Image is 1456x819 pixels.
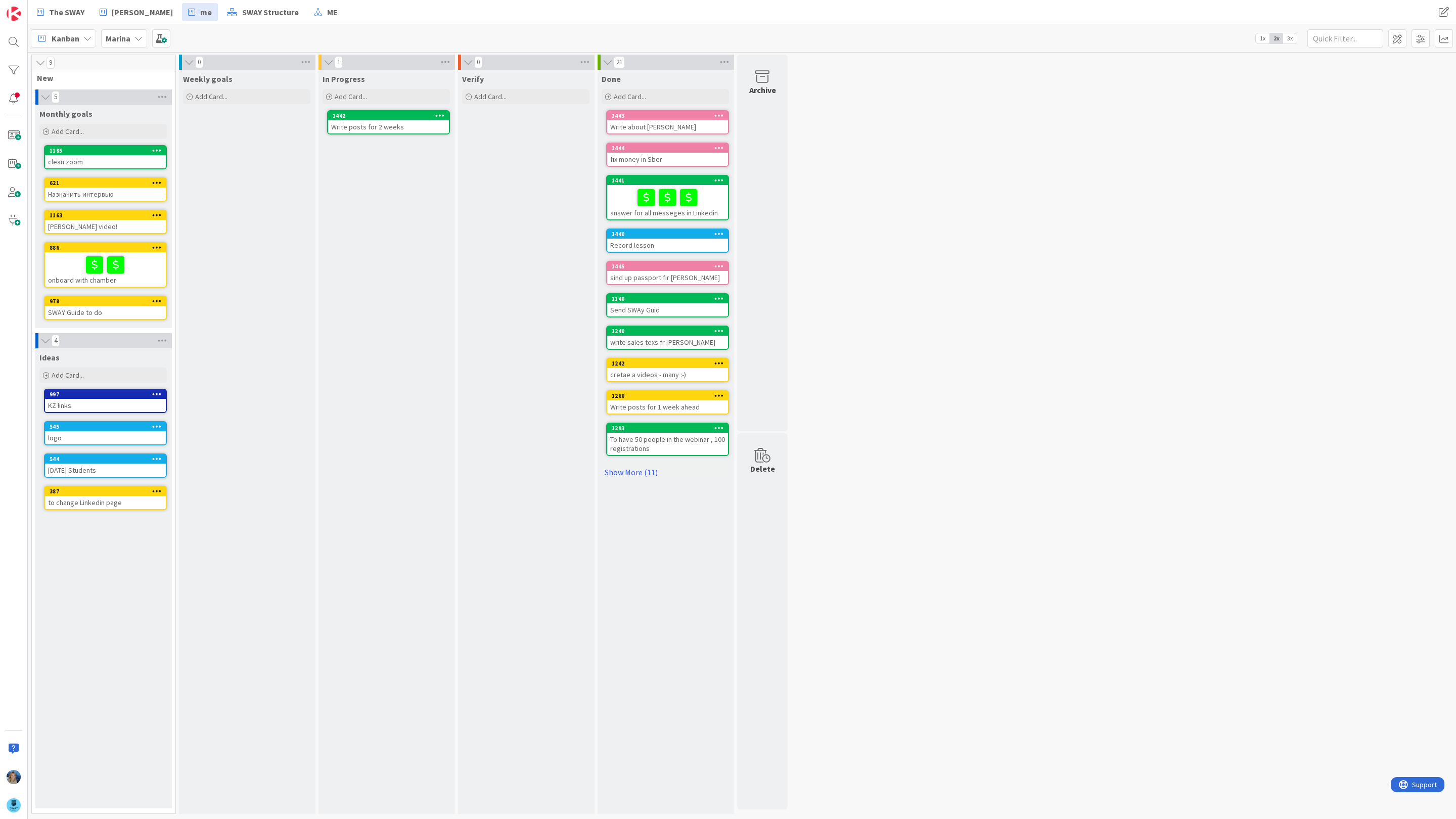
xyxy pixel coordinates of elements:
a: [PERSON_NAME] [94,3,179,21]
span: Ideas [39,352,60,362]
a: 1260Write posts for 1 week ahead [606,390,729,415]
div: 1293 [612,425,728,432]
div: clean zoom [45,155,166,168]
a: 997KZ links [44,389,167,413]
div: 1163 [45,211,166,220]
div: 997 [50,391,166,398]
div: 1163[PERSON_NAME] video! [45,211,166,233]
span: In Progress [323,74,365,84]
a: 978SWAY Guide to do [44,296,167,320]
div: 621 [45,178,166,188]
div: 1240write sales texs fr [PERSON_NAME] [607,327,728,349]
div: 1440 [607,230,728,239]
span: Done [602,74,621,84]
div: 1185 [45,146,166,155]
div: Назначить интервью [45,188,166,201]
div: 545 [50,423,166,430]
img: MA [7,770,21,784]
div: 1185 [50,147,166,154]
div: cretae a videos - many :-) [607,368,728,381]
div: 1441answer for all messeges in Linkedin [607,176,728,219]
div: 1444 [612,145,728,152]
span: me [200,6,212,18]
span: The SWAY [49,6,84,18]
div: sind up passport fir [PERSON_NAME] [607,271,728,284]
a: 1163[PERSON_NAME] video! [44,210,167,234]
div: 1443 [612,112,728,119]
span: Weekly goals [183,74,233,84]
div: 1440Record lesson [607,230,728,252]
div: 544 [50,456,166,463]
div: 1140 [607,294,728,303]
span: Verify [462,74,484,84]
span: Add Card... [335,92,367,101]
span: SWAY Structure [242,6,299,18]
div: 1444fix money in Sber [607,144,728,166]
div: 886 [50,244,166,251]
div: 387 [45,487,166,496]
div: 1445sind up passport fir [PERSON_NAME] [607,262,728,284]
div: 978 [50,298,166,305]
a: 1445sind up passport fir [PERSON_NAME] [606,261,729,285]
input: Quick Filter... [1307,29,1383,48]
div: 1240 [607,327,728,336]
div: 545 [45,422,166,431]
div: answer for all messeges in Linkedin [607,185,728,219]
b: Marina [106,33,130,43]
span: Monthly goals [39,109,93,119]
div: Record lesson [607,239,728,252]
div: Archive [749,84,776,96]
a: The SWAY [31,3,90,21]
div: 997 [45,390,166,399]
a: 886onboard with chamber [44,242,167,288]
div: 1445 [612,263,728,270]
span: 9 [47,57,55,69]
span: 2x [1269,33,1283,43]
span: 0 [195,56,203,68]
span: New [37,73,163,83]
a: 1443Write about [PERSON_NAME] [606,110,729,134]
span: Kanban [52,32,79,44]
a: me [182,3,218,21]
div: 1293To have 50 people in the webinar , 100 registrations [607,424,728,455]
div: 1444 [607,144,728,153]
a: 1440Record lesson [606,229,729,253]
div: 886onboard with chamber [45,243,166,287]
div: 1443 [607,111,728,120]
div: 1293 [607,424,728,433]
a: 1240write sales texs fr [PERSON_NAME] [606,326,729,350]
div: 621Назначить интервью [45,178,166,201]
div: 544 [45,454,166,464]
span: 3x [1283,33,1297,43]
div: SWAY Guide to do [45,306,166,319]
div: 1242 [612,360,728,367]
div: [DATE] Students [45,464,166,477]
a: ME [308,3,344,21]
div: 1140 [612,295,728,302]
img: avatar [7,798,21,812]
a: 1444fix money in Sber [606,143,729,167]
span: Support [21,2,46,14]
div: 544[DATE] Students [45,454,166,477]
div: 1445 [607,262,728,271]
div: onboard with chamber [45,252,166,287]
div: 1260 [612,392,728,399]
div: 1442 [328,111,449,120]
div: write sales texs fr [PERSON_NAME] [607,336,728,349]
div: 1260Write posts for 1 week ahead [607,391,728,414]
div: 1440 [612,231,728,238]
div: Delete [750,463,775,475]
a: 1441answer for all messeges in Linkedin [606,175,729,220]
span: Add Card... [614,92,646,101]
div: 387to change Linkedin page [45,487,166,509]
a: 1293To have 50 people in the webinar , 100 registrations [606,423,729,456]
div: 1442 [333,112,449,119]
span: Add Card... [195,92,227,101]
div: 1185clean zoom [45,146,166,168]
div: KZ links [45,399,166,412]
div: 1242 [607,359,728,368]
div: 1240 [612,328,728,335]
a: 1242cretae a videos - many :-) [606,358,729,382]
span: 1x [1256,33,1269,43]
span: Add Card... [474,92,507,101]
